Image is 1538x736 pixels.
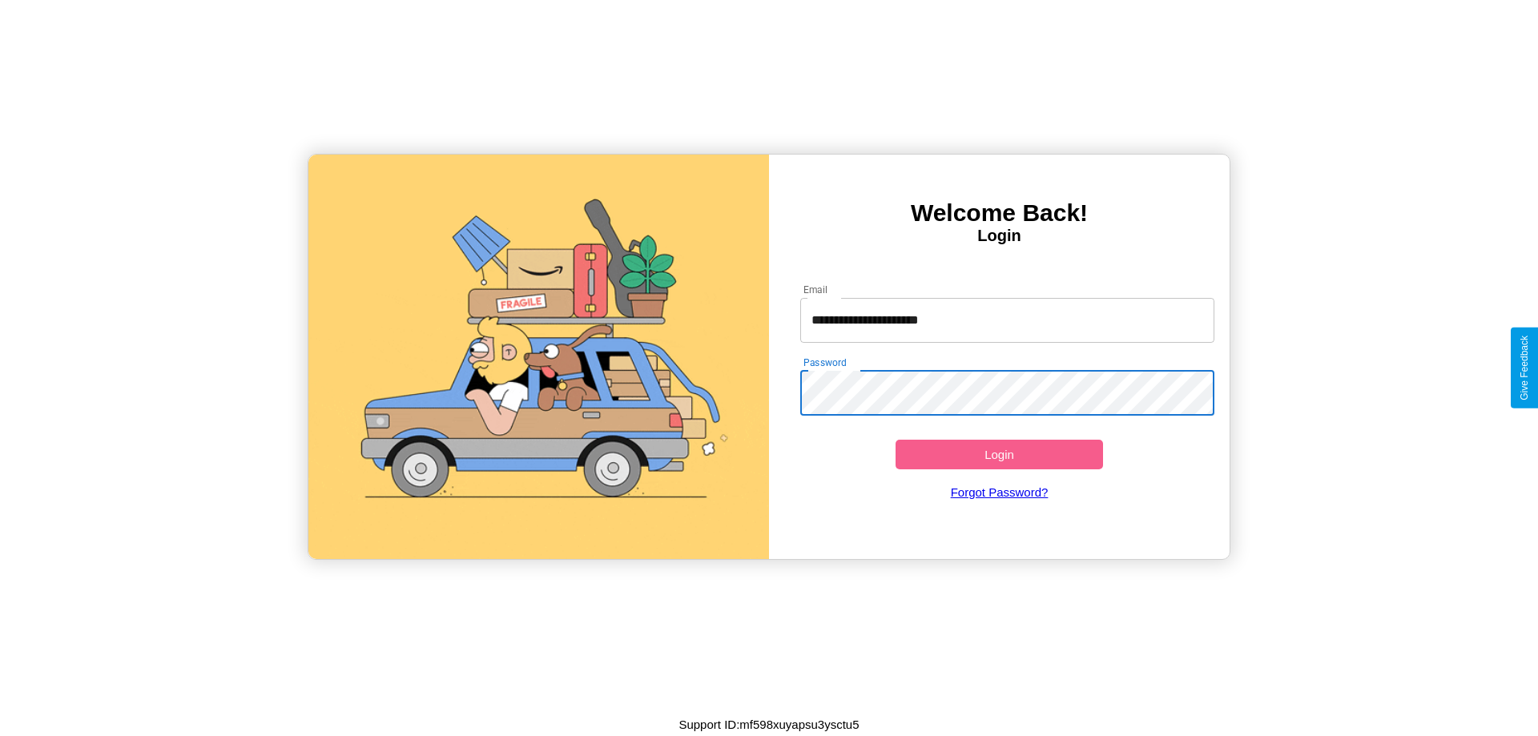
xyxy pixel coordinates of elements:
[803,283,828,296] label: Email
[678,714,859,735] p: Support ID: mf598xuyapsu3ysctu5
[769,227,1230,245] h4: Login
[769,199,1230,227] h3: Welcome Back!
[803,356,846,369] label: Password
[792,469,1207,515] a: Forgot Password?
[1519,336,1530,400] div: Give Feedback
[308,155,769,559] img: gif
[896,440,1103,469] button: Login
